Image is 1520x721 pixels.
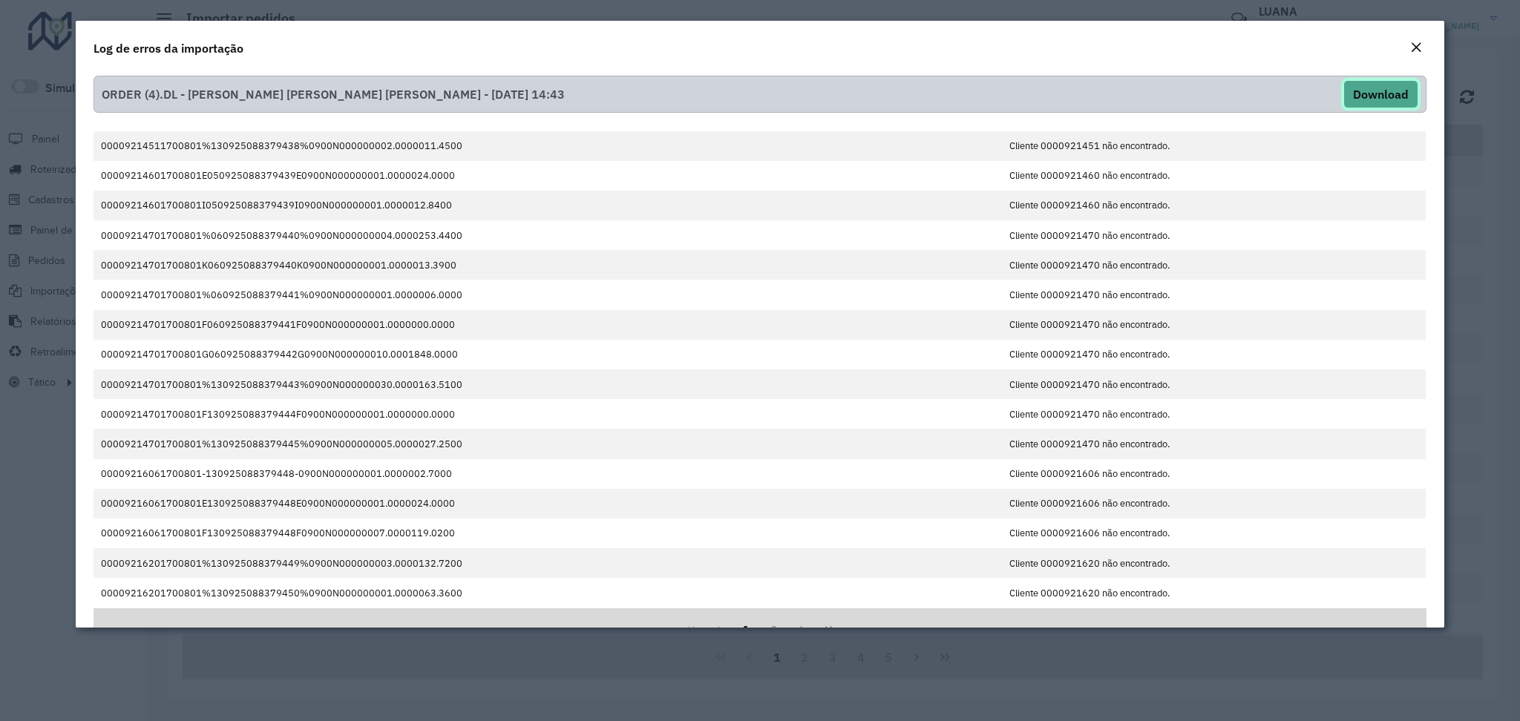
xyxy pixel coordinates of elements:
td: 00009216061700801-130925088379448-0900N000000001.0000002.7000 [94,459,1001,489]
td: Cliente 0000921470 não encontrado. [1002,369,1426,399]
td: 00009214701700801%060925088379441%0900N000000001.0000006.0000 [94,280,1001,309]
td: Cliente 0000921606 não encontrado. [1002,489,1426,518]
td: 00009214701700801%130925088379445%0900N000000005.0000027.2500 [94,429,1001,458]
button: Last Page [816,616,844,644]
td: 00009216061700801F130925088379448F0900N000000007.0000119.0200 [94,518,1001,548]
td: Cliente 0000921470 não encontrado. [1002,340,1426,369]
td: Cliente 0000921451 não encontrado. [1002,131,1426,161]
td: 00009214601700801I050925088379439I0900N000000001.0000012.8400 [94,191,1001,220]
td: Cliente 0000921606 não encontrado. [1002,518,1426,548]
td: Cliente 0000921620 não encontrado. [1002,578,1426,608]
td: 00009214701700801%060925088379440%0900N000000004.0000253.4400 [94,220,1001,250]
td: Cliente 0000921470 não encontrado. [1002,310,1426,340]
span: ORDER (4).DL - [PERSON_NAME] [PERSON_NAME] [PERSON_NAME] - [DATE] 14:43 [102,80,565,108]
button: Download [1343,80,1418,108]
td: 00009214701700801G060925088379442G0900N000000010.0001848.0000 [94,340,1001,369]
td: 00009214701700801%130925088379443%0900N000000030.0000163.5100 [94,369,1001,399]
td: 00009216201700801%130925088379449%0900N000000003.0000132.7200 [94,548,1001,578]
td: Cliente 0000921620 não encontrado. [1002,548,1426,578]
td: 00009216201700801%130925088379450%0900N000000001.0000063.3600 [94,578,1001,608]
td: Cliente 0000921460 não encontrado. [1002,191,1426,220]
td: Cliente 0000921470 não encontrado. [1002,399,1426,429]
td: 00009216061700801E130925088379448E0900N000000001.0000024.0000 [94,489,1001,518]
button: 2 [760,616,788,644]
td: Cliente 0000921470 não encontrado. [1002,250,1426,280]
td: 00009214601700801E050925088379439E0900N000000001.0000024.0000 [94,161,1001,191]
button: Close [1406,39,1426,58]
td: 00009214701700801F060925088379441F0900N000000001.0000000.0000 [94,310,1001,340]
td: Cliente 0000921470 não encontrado. [1002,280,1426,309]
td: 00009214511700801%130925088379438%0900N000000002.0000011.4500 [94,131,1001,161]
td: Cliente 0000921470 não encontrado. [1002,429,1426,458]
td: Cliente 0000921470 não encontrado. [1002,220,1426,250]
button: 1 [732,616,760,644]
td: Cliente 0000921460 não encontrado. [1002,161,1426,191]
td: 00009214701700801K060925088379440K0900N000000001.0000013.3900 [94,250,1001,280]
button: Next Page [788,616,816,644]
em: Fechar [1410,42,1422,53]
h4: Log de erros da importação [94,39,243,57]
td: 00009214701700801F130925088379444F0900N000000001.0000000.0000 [94,399,1001,429]
td: Cliente 0000921606 não encontrado. [1002,459,1426,489]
